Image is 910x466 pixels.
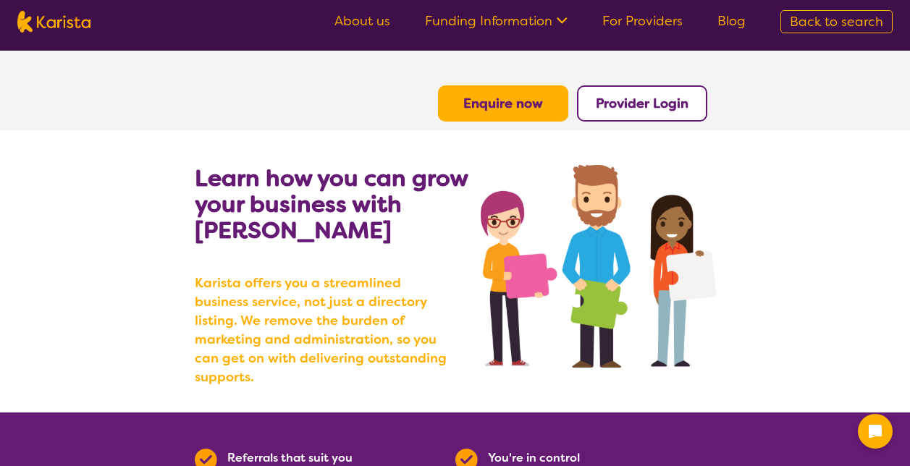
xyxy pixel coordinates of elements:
a: Enquire now [463,95,543,112]
b: Learn how you can grow your business with [PERSON_NAME] [195,163,468,245]
b: Karista offers you a streamlined business service, not just a directory listing. We remove the bu... [195,274,455,386]
a: Blog [717,12,746,30]
b: You're in control [488,450,580,465]
button: Enquire now [438,85,568,122]
img: Karista logo [17,11,90,33]
a: For Providers [602,12,683,30]
a: Funding Information [425,12,568,30]
a: About us [334,12,390,30]
a: Back to search [780,10,893,33]
img: grow your business with Karista [481,165,715,368]
b: Referrals that suit you [227,450,353,465]
span: Back to search [790,13,883,30]
a: Provider Login [596,95,688,112]
button: Provider Login [577,85,707,122]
